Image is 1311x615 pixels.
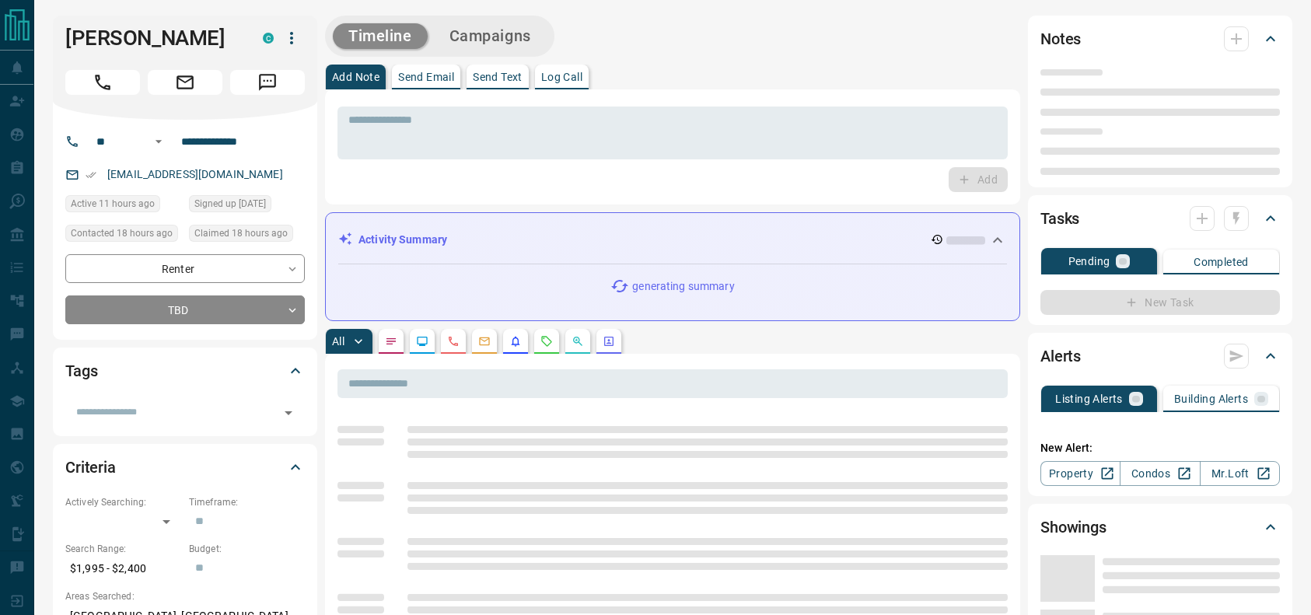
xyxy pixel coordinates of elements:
div: Mon Aug 18 2025 [189,225,305,246]
p: $1,995 - $2,400 [65,556,181,582]
svg: Email Verified [86,169,96,180]
p: Add Note [332,72,379,82]
h2: Notes [1040,26,1081,51]
div: condos.ca [263,33,274,44]
div: Activity Summary [338,225,1007,254]
p: Activity Summary [358,232,447,248]
p: Timeframe: [189,495,305,509]
p: Send Text [473,72,523,82]
h2: Criteria [65,455,116,480]
span: Call [65,70,140,95]
p: Log Call [541,72,582,82]
svg: Listing Alerts [509,335,522,348]
button: Open [278,402,299,424]
svg: Requests [540,335,553,348]
div: Notes [1040,20,1280,58]
span: Contacted 18 hours ago [71,225,173,241]
a: Condos [1120,461,1200,486]
p: Budget: [189,542,305,556]
div: Tasks [1040,200,1280,237]
a: [EMAIL_ADDRESS][DOMAIN_NAME] [107,168,283,180]
h1: [PERSON_NAME] [65,26,239,51]
p: Actively Searching: [65,495,181,509]
p: Send Email [398,72,454,82]
svg: Notes [385,335,397,348]
div: Showings [1040,508,1280,546]
p: Search Range: [65,542,181,556]
div: Sat Aug 16 2025 [189,195,305,217]
a: Property [1040,461,1120,486]
span: Email [148,70,222,95]
p: Building Alerts [1174,393,1248,404]
h2: Showings [1040,515,1106,540]
svg: Emails [478,335,491,348]
svg: Calls [447,335,460,348]
div: Criteria [65,449,305,486]
p: Listing Alerts [1055,393,1123,404]
div: Mon Aug 18 2025 [65,225,181,246]
h2: Tags [65,358,97,383]
span: Claimed 18 hours ago [194,225,288,241]
button: Timeline [333,23,428,49]
p: Completed [1194,257,1249,267]
h2: Alerts [1040,344,1081,369]
svg: Opportunities [572,335,584,348]
p: Pending [1068,256,1110,267]
p: Areas Searched: [65,589,305,603]
svg: Agent Actions [603,335,615,348]
svg: Lead Browsing Activity [416,335,428,348]
span: Message [230,70,305,95]
div: Renter [65,254,305,283]
div: Mon Aug 18 2025 [65,195,181,217]
div: TBD [65,295,305,324]
span: Active 11 hours ago [71,196,155,211]
span: Signed up [DATE] [194,196,266,211]
h2: Tasks [1040,206,1079,231]
div: Alerts [1040,337,1280,375]
p: generating summary [632,278,734,295]
button: Campaigns [434,23,547,49]
a: Mr.Loft [1200,461,1280,486]
div: Tags [65,352,305,390]
p: New Alert: [1040,440,1280,456]
button: Open [149,132,168,151]
p: All [332,336,344,347]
